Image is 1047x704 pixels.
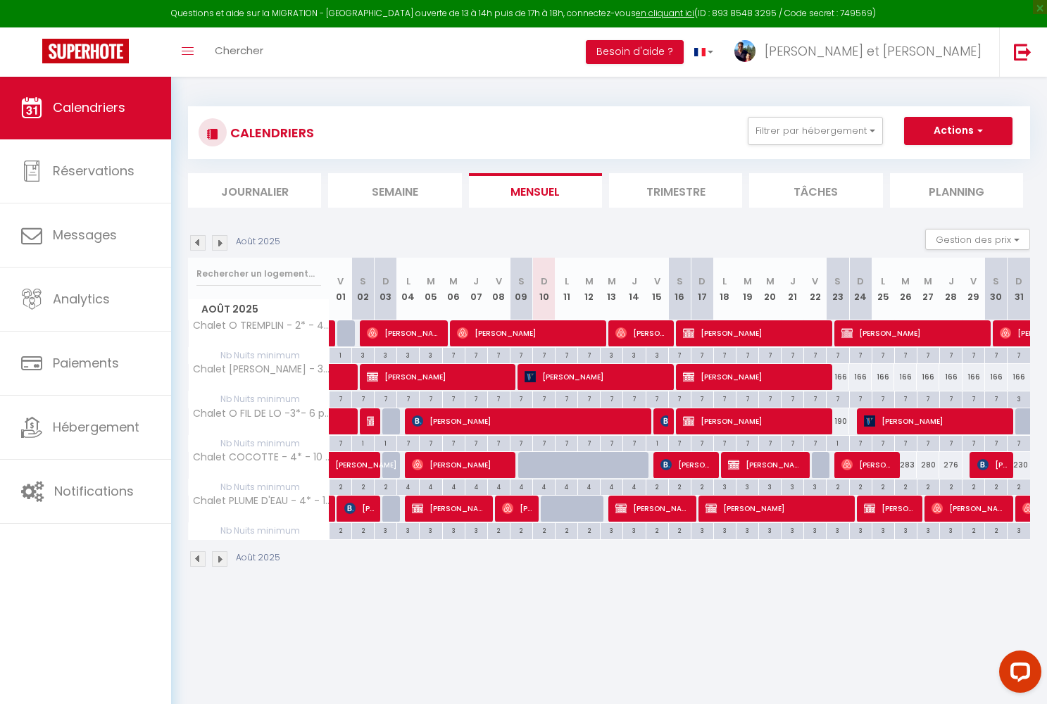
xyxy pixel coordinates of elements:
span: [PERSON_NAME] [335,444,400,471]
abbr: M [924,275,932,288]
th: 24 [849,258,872,320]
div: 7 [465,348,487,361]
div: 7 [782,391,803,405]
div: 7 [940,391,962,405]
div: 166 [939,364,962,390]
abbr: D [382,275,389,288]
th: 25 [872,258,894,320]
div: 3 [872,523,894,536]
div: 7 [985,436,1007,449]
span: [PERSON_NAME] [932,495,1007,522]
div: 3 [804,523,826,536]
a: ... [PERSON_NAME] et [PERSON_NAME] [724,27,999,77]
div: 3 [375,348,396,361]
span: [PERSON_NAME] [412,495,487,522]
div: 1 [375,436,396,449]
abbr: M [608,275,616,288]
div: 3 [601,523,622,536]
div: 3 [465,523,487,536]
div: 2 [917,479,939,493]
div: 166 [963,364,985,390]
span: [PERSON_NAME] [977,451,1008,478]
div: 7 [420,391,441,405]
span: [PERSON_NAME] [412,451,510,478]
abbr: V [496,275,502,288]
span: [PERSON_NAME] [864,408,1007,434]
div: 2 [985,523,1007,536]
div: 3 [420,523,441,536]
div: 3 [397,348,419,361]
div: 283 [894,452,917,478]
button: Filtrer par hébergement [748,117,883,145]
th: 27 [917,258,939,320]
div: 3 [917,523,939,536]
div: 276 [939,452,962,478]
div: 7 [578,436,600,449]
abbr: J [473,275,479,288]
div: 4 [601,479,622,493]
div: 3 [375,523,396,536]
div: 7 [556,348,577,361]
div: 7 [578,391,600,405]
abbr: V [337,275,344,288]
div: 2 [510,523,532,536]
div: 2 [963,523,984,536]
th: 16 [668,258,691,320]
span: [PERSON_NAME] [525,363,667,390]
div: 7 [420,436,441,449]
span: [PERSON_NAME] [841,320,984,346]
div: 7 [940,436,962,449]
th: 03 [375,258,397,320]
th: 01 [330,258,352,320]
div: 2 [533,523,555,536]
div: 4 [533,479,555,493]
div: 7 [465,391,487,405]
div: 7 [963,436,984,449]
div: 2 [940,479,962,493]
abbr: M [744,275,752,288]
div: 3 [397,523,419,536]
div: 7 [804,436,826,449]
div: 3 [782,479,803,493]
abbr: L [565,275,569,288]
abbr: J [632,275,637,288]
th: 19 [736,258,758,320]
span: Notifications [54,482,134,500]
div: 2 [352,523,374,536]
div: 7 [1008,348,1030,361]
span: [PERSON_NAME] [412,408,645,434]
div: 3 [443,523,465,536]
abbr: S [518,275,525,288]
div: 7 [850,391,872,405]
div: 7 [736,348,758,361]
div: 7 [872,348,894,361]
div: 7 [646,391,668,405]
abbr: V [654,275,660,288]
abbr: M [427,275,435,288]
div: 4 [420,479,441,493]
div: 4 [510,479,532,493]
th: 26 [894,258,917,320]
div: 7 [940,348,962,361]
div: 4 [465,479,487,493]
div: 7 [804,348,826,361]
button: Gestion des prix [925,229,1030,250]
div: 3 [940,523,962,536]
div: 7 [714,348,736,361]
div: 7 [397,391,419,405]
th: 02 [352,258,375,320]
div: 7 [895,391,917,405]
span: [PERSON_NAME] [344,495,375,522]
li: Trimestre [609,173,742,208]
div: 7 [691,436,713,449]
span: Chalet O FIL DE LO -3*- 6 pers- 2 chambres/ 1 mezzanine [191,408,332,419]
div: 7 [759,391,781,405]
li: Planning [890,173,1023,208]
span: Hébergement [53,418,139,436]
span: [PERSON_NAME] [683,363,826,390]
div: 7 [691,391,713,405]
div: 2 [872,479,894,493]
div: 3 [1008,391,1030,405]
abbr: M [901,275,910,288]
